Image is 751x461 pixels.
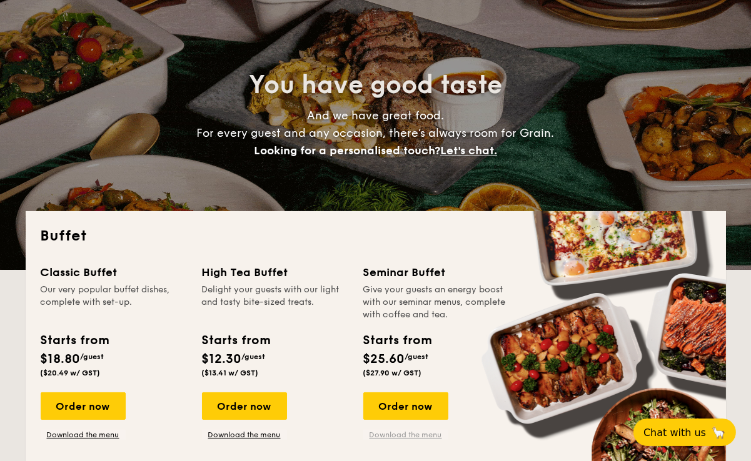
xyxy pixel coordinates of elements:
[41,264,187,281] div: Classic Buffet
[363,352,405,367] span: $25.60
[711,425,726,440] span: 🦙
[249,70,502,100] span: You have good taste
[41,392,126,420] div: Order now
[41,226,711,246] h2: Buffet
[202,392,287,420] div: Order now
[363,369,422,377] span: ($27.90 w/ GST)
[363,392,448,420] div: Order now
[41,369,101,377] span: ($20.49 w/ GST)
[202,352,242,367] span: $12.30
[202,369,259,377] span: ($13.41 w/ GST)
[633,419,736,446] button: Chat with us🦙
[197,109,555,157] span: And we have great food. For every guest and any occasion, there’s always room for Grain.
[202,331,270,350] div: Starts from
[41,352,81,367] span: $18.80
[643,427,706,439] span: Chat with us
[440,144,497,157] span: Let's chat.
[41,430,126,440] a: Download the menu
[202,284,348,321] div: Delight your guests with our light and tasty bite-sized treats.
[41,284,187,321] div: Our very popular buffet dishes, complete with set-up.
[202,264,348,281] div: High Tea Buffet
[81,352,104,361] span: /guest
[363,264,510,281] div: Seminar Buffet
[363,284,510,321] div: Give your guests an energy boost with our seminar menus, complete with coffee and tea.
[363,430,448,440] a: Download the menu
[363,331,431,350] div: Starts from
[254,144,440,157] span: Looking for a personalised touch?
[202,430,287,440] a: Download the menu
[41,331,109,350] div: Starts from
[242,352,266,361] span: /guest
[405,352,429,361] span: /guest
